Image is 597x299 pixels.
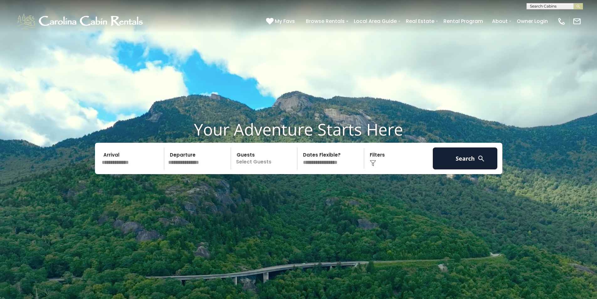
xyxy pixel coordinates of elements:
[16,12,146,31] img: White-1-1-2.png
[303,16,348,27] a: Browse Rentals
[557,17,566,26] img: phone-regular-white.png
[514,16,551,27] a: Owner Login
[440,16,486,27] a: Rental Program
[233,147,297,169] p: Select Guests
[433,147,498,169] button: Search
[477,155,485,163] img: search-regular-white.png
[266,17,296,25] a: My Favs
[351,16,400,27] a: Local Area Guide
[573,17,581,26] img: mail-regular-white.png
[489,16,511,27] a: About
[370,160,376,166] img: filter--v1.png
[275,17,295,25] span: My Favs
[5,120,592,139] h1: Your Adventure Starts Here
[403,16,437,27] a: Real Estate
